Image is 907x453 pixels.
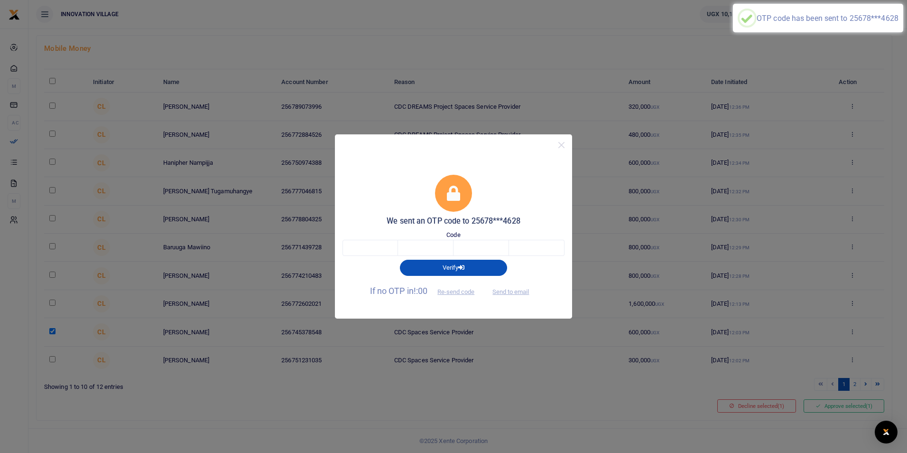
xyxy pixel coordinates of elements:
[446,230,460,240] label: Code
[875,421,898,444] div: Open Intercom Messenger
[757,14,898,23] div: OTP code has been sent to 25678***4628
[342,217,565,226] h5: We sent an OTP code to 25678***4628
[370,286,483,296] span: If no OTP in
[414,286,427,296] span: !:00
[400,260,507,276] button: Verify
[555,138,568,152] button: Close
